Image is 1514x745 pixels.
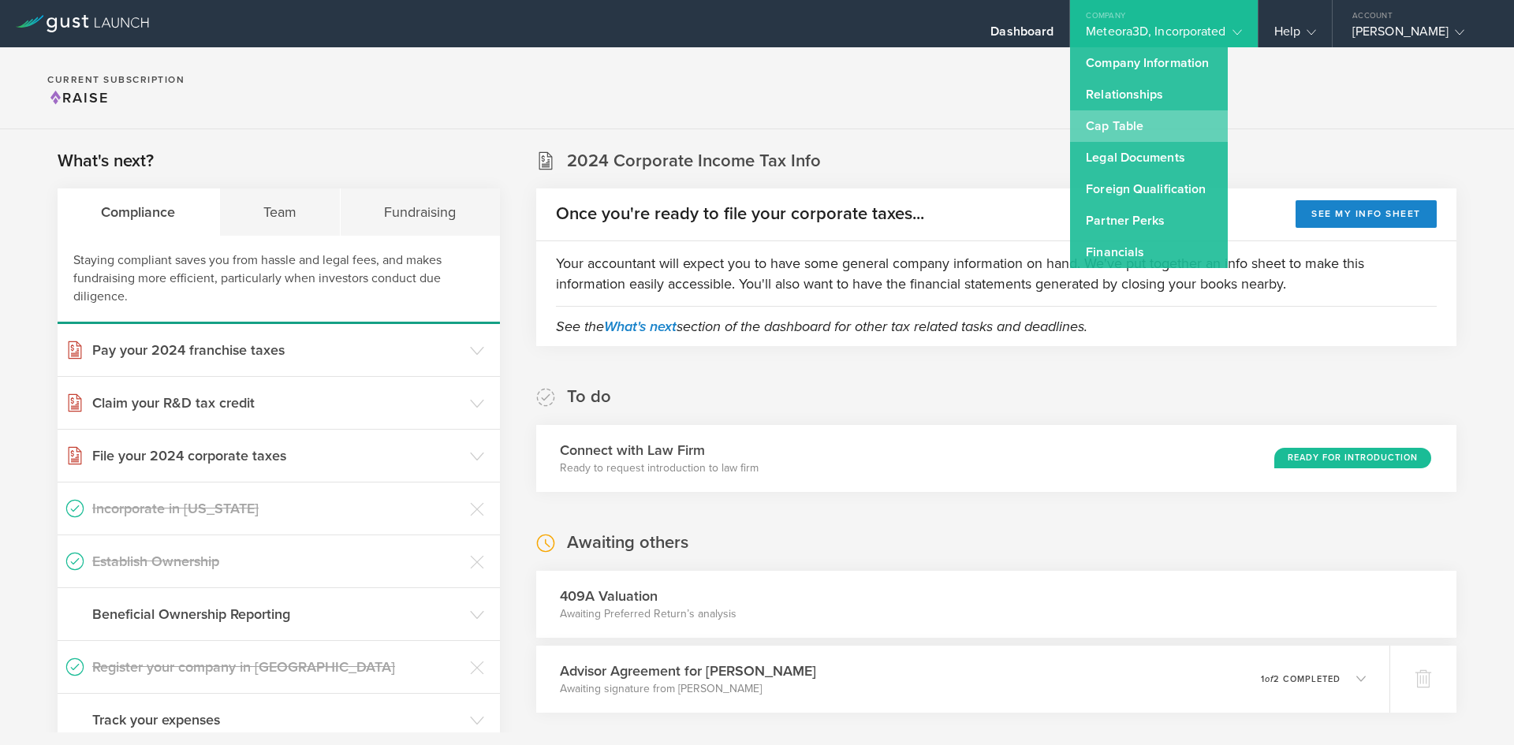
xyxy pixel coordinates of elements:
h2: 2024 Corporate Income Tax Info [567,150,821,173]
div: Dashboard [990,24,1053,47]
h3: Register your company in [GEOGRAPHIC_DATA] [92,657,462,677]
h2: Once you're ready to file your corporate taxes... [556,203,924,225]
div: Ready for Introduction [1274,448,1431,468]
h3: File your 2024 corporate taxes [92,445,462,466]
p: Your accountant will expect you to have some general company information on hand. We've put toget... [556,253,1437,294]
h3: Track your expenses [92,710,462,730]
div: Meteora3D, Incorporated [1086,24,1241,47]
h3: 409A Valuation [560,586,736,606]
p: 1 2 completed [1261,675,1341,684]
span: Raise [47,89,109,106]
h3: Establish Ownership [92,551,462,572]
div: Connect with Law FirmReady to request introduction to law firmReady for Introduction [536,425,1456,492]
h3: Incorporate in [US_STATE] [92,498,462,519]
h3: Pay your 2024 franchise taxes [92,340,462,360]
em: of [1265,674,1273,684]
h2: To do [567,386,611,408]
h2: Current Subscription [47,75,185,84]
div: Fundraising [341,188,500,236]
h3: Advisor Agreement for [PERSON_NAME] [560,661,816,681]
div: [PERSON_NAME] [1352,24,1486,47]
p: Awaiting signature from [PERSON_NAME] [560,681,816,697]
div: Staying compliant saves you from hassle and legal fees, and makes fundraising more efficient, par... [58,236,500,324]
em: See the section of the dashboard for other tax related tasks and deadlines. [556,318,1087,335]
button: See my info sheet [1296,200,1437,228]
p: Ready to request introduction to law firm [560,460,759,476]
a: What's next [604,318,677,335]
div: Compliance [58,188,220,236]
h3: Claim your R&D tax credit [92,393,462,413]
h2: Awaiting others [567,531,688,554]
div: Team [220,188,341,236]
h3: Connect with Law Firm [560,440,759,460]
div: Help [1274,24,1316,47]
h2: What's next? [58,150,154,173]
p: Awaiting Preferred Return’s analysis [560,606,736,622]
h3: Beneficial Ownership Reporting [92,604,462,624]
